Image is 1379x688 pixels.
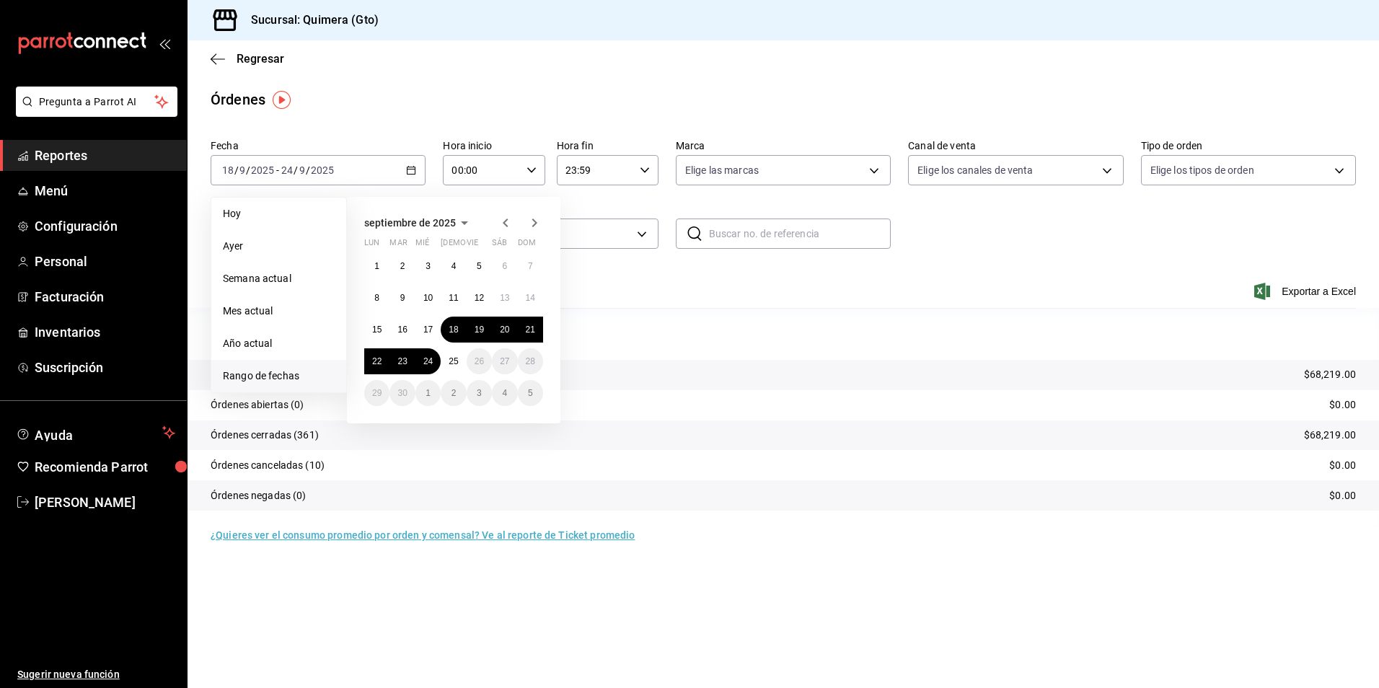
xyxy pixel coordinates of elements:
abbr: 3 de octubre de 2025 [477,388,482,398]
abbr: 7 de septiembre de 2025 [528,261,533,271]
abbr: 27 de septiembre de 2025 [500,356,509,366]
abbr: viernes [467,238,478,253]
abbr: lunes [364,238,379,253]
button: 6 de septiembre de 2025 [492,253,517,279]
input: -- [299,164,306,176]
abbr: 20 de septiembre de 2025 [500,325,509,335]
button: 14 de septiembre de 2025 [518,285,543,311]
button: Exportar a Excel [1257,283,1356,300]
button: 22 de septiembre de 2025 [364,348,389,374]
img: Tooltip marker [273,91,291,109]
abbr: 15 de septiembre de 2025 [372,325,382,335]
span: Suscripción [35,358,175,377]
p: $0.00 [1329,488,1356,503]
abbr: 29 de septiembre de 2025 [372,388,382,398]
button: 28 de septiembre de 2025 [518,348,543,374]
span: Pregunta a Parrot AI [39,94,155,110]
span: Sugerir nueva función [17,667,175,682]
span: Año actual [223,336,335,351]
input: -- [221,164,234,176]
span: Recomienda Parrot [35,457,175,477]
abbr: 9 de septiembre de 2025 [400,293,405,303]
abbr: 28 de septiembre de 2025 [526,356,535,366]
span: Mes actual [223,304,335,319]
span: / [294,164,298,176]
abbr: 17 de septiembre de 2025 [423,325,433,335]
button: 23 de septiembre de 2025 [389,348,415,374]
button: 5 de octubre de 2025 [518,380,543,406]
button: 13 de septiembre de 2025 [492,285,517,311]
button: 29 de septiembre de 2025 [364,380,389,406]
label: Hora fin [557,141,658,151]
abbr: 8 de septiembre de 2025 [374,293,379,303]
p: Resumen [211,325,1356,343]
span: septiembre de 2025 [364,217,456,229]
input: ---- [310,164,335,176]
button: 21 de septiembre de 2025 [518,317,543,343]
button: 5 de septiembre de 2025 [467,253,492,279]
span: Facturación [35,287,175,306]
abbr: 18 de septiembre de 2025 [449,325,458,335]
abbr: 25 de septiembre de 2025 [449,356,458,366]
p: Órdenes cerradas (361) [211,428,319,443]
input: ---- [250,164,275,176]
span: Inventarios [35,322,175,342]
abbr: 22 de septiembre de 2025 [372,356,382,366]
button: 4 de septiembre de 2025 [441,253,466,279]
span: Menú [35,181,175,200]
button: 9 de septiembre de 2025 [389,285,415,311]
label: Hora inicio [443,141,545,151]
a: ¿Quieres ver el consumo promedio por orden y comensal? Ve al reporte de Ticket promedio [211,529,635,541]
p: $0.00 [1329,458,1356,473]
a: Pregunta a Parrot AI [10,105,177,120]
abbr: 5 de septiembre de 2025 [477,261,482,271]
abbr: 2 de septiembre de 2025 [400,261,405,271]
abbr: 23 de septiembre de 2025 [397,356,407,366]
abbr: 2 de octubre de 2025 [451,388,457,398]
abbr: 12 de septiembre de 2025 [475,293,484,303]
input: Buscar no. de referencia [709,219,891,248]
button: 12 de septiembre de 2025 [467,285,492,311]
abbr: 13 de septiembre de 2025 [500,293,509,303]
p: $0.00 [1329,397,1356,413]
span: / [246,164,250,176]
abbr: 14 de septiembre de 2025 [526,293,535,303]
span: Elige los canales de venta [917,163,1033,177]
p: $68,219.00 [1304,428,1356,443]
button: 17 de septiembre de 2025 [415,317,441,343]
label: Marca [676,141,891,151]
button: 1 de octubre de 2025 [415,380,441,406]
abbr: 6 de septiembre de 2025 [502,261,507,271]
abbr: 11 de septiembre de 2025 [449,293,458,303]
abbr: 1 de septiembre de 2025 [374,261,379,271]
span: Reportes [35,146,175,165]
p: Órdenes canceladas (10) [211,458,325,473]
abbr: 1 de octubre de 2025 [426,388,431,398]
abbr: domingo [518,238,536,253]
p: Órdenes abiertas (0) [211,397,304,413]
span: / [234,164,239,176]
button: 15 de septiembre de 2025 [364,317,389,343]
button: 30 de septiembre de 2025 [389,380,415,406]
span: Ayer [223,239,335,254]
button: 18 de septiembre de 2025 [441,317,466,343]
abbr: 30 de septiembre de 2025 [397,388,407,398]
abbr: 5 de octubre de 2025 [528,388,533,398]
button: 19 de septiembre de 2025 [467,317,492,343]
abbr: 24 de septiembre de 2025 [423,356,433,366]
button: Pregunta a Parrot AI [16,87,177,117]
abbr: 4 de septiembre de 2025 [451,261,457,271]
button: 11 de septiembre de 2025 [441,285,466,311]
p: $68,219.00 [1304,367,1356,382]
input: -- [239,164,246,176]
span: Regresar [237,52,284,66]
abbr: 16 de septiembre de 2025 [397,325,407,335]
span: [PERSON_NAME] [35,493,175,512]
button: septiembre de 2025 [364,214,473,231]
label: Tipo de orden [1141,141,1356,151]
button: 1 de septiembre de 2025 [364,253,389,279]
span: Elige los tipos de orden [1150,163,1254,177]
button: 2 de septiembre de 2025 [389,253,415,279]
button: 20 de septiembre de 2025 [492,317,517,343]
